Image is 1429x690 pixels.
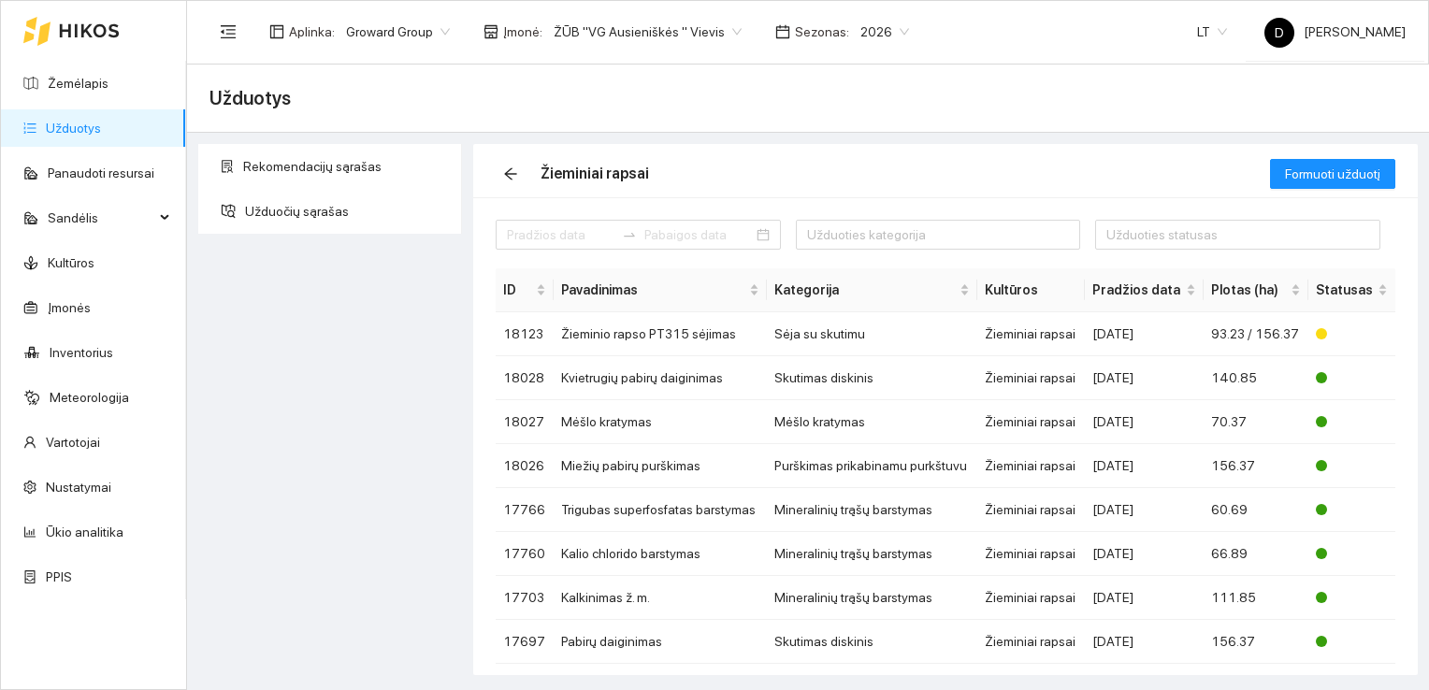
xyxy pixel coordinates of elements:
[977,444,1085,488] td: Žieminiai rapsai
[1211,326,1299,341] span: 93.23 / 156.37
[496,444,554,488] td: 18026
[541,162,649,185] div: Žieminiai rapsai
[554,400,767,444] td: Mėšlo kratymas
[503,22,542,42] span: Įmonė :
[767,312,978,356] td: Sėja su skutimu
[554,532,767,576] td: Kalio chlorido barstymas
[496,576,554,620] td: 17703
[1197,18,1227,46] span: LT
[46,525,123,539] a: Ūkio analitika
[977,488,1085,532] td: Žieminiai rapsai
[503,280,532,300] span: ID
[1270,159,1395,189] button: Formuoti užduotį
[1092,587,1196,608] div: [DATE]
[209,13,247,50] button: menu-fold
[496,488,554,532] td: 17766
[1092,280,1182,300] span: Pradžios data
[1092,455,1196,476] div: [DATE]
[1204,532,1308,576] td: 66.89
[1264,24,1406,39] span: [PERSON_NAME]
[496,268,554,312] th: this column's title is ID,this column is sortable
[346,18,450,46] span: Groward Group
[1211,280,1287,300] span: Plotas (ha)
[1308,268,1396,312] th: this column's title is Statusas,this column is sortable
[497,166,525,181] span: arrow-left
[622,227,637,242] span: swap-right
[767,400,978,444] td: Mėšlo kratymas
[1204,268,1308,312] th: this column's title is Plotas (ha),this column is sortable
[1204,576,1308,620] td: 111.85
[1092,631,1196,652] div: [DATE]
[1092,543,1196,564] div: [DATE]
[48,300,91,315] a: Įmonės
[977,576,1085,620] td: Žieminiai rapsai
[48,255,94,270] a: Kultūros
[554,18,742,46] span: ŽŪB "VG Ausieniškės " Vievis
[860,18,909,46] span: 2026
[46,121,101,136] a: Užduotys
[554,576,767,620] td: Kalkinimas ž. m.
[1092,367,1196,388] div: [DATE]
[1316,280,1375,300] span: Statusas
[1204,488,1308,532] td: 60.69
[977,532,1085,576] td: Žieminiai rapsai
[1275,18,1284,48] span: D
[496,620,554,664] td: 17697
[977,356,1085,400] td: Žieminiai rapsai
[767,576,978,620] td: Mineralinių trąšų barstymas
[554,488,767,532] td: Trigubas superfosfatas barstymas
[1285,164,1380,184] span: Formuoti užduotį
[220,23,237,40] span: menu-fold
[767,268,978,312] th: this column's title is Kategorija,this column is sortable
[46,480,111,495] a: Nustatymai
[48,76,108,91] a: Žemėlapis
[774,280,957,300] span: Kategorija
[1204,400,1308,444] td: 70.37
[554,620,767,664] td: Pabirų daiginimas
[484,24,498,39] span: shop
[1085,268,1204,312] th: this column's title is Pradžios data,this column is sortable
[243,148,447,185] span: Rekomendacijų sąrašas
[496,356,554,400] td: 18028
[496,400,554,444] td: 18027
[1204,620,1308,664] td: 156.37
[50,345,113,360] a: Inventorius
[46,569,72,584] a: PPIS
[977,268,1085,312] th: Kultūros
[245,193,447,230] span: Užduočių sąrašas
[496,312,554,356] td: 18123
[554,444,767,488] td: Miežių pabirų purškimas
[767,488,978,532] td: Mineralinių trąšų barstymas
[496,532,554,576] td: 17760
[289,22,335,42] span: Aplinka :
[554,312,767,356] td: Žieminio rapso PT315 sėjimas
[767,444,978,488] td: Purškimas prikabinamu purkštuvu
[1204,444,1308,488] td: 156.37
[48,165,154,180] a: Panaudoti resursai
[1092,411,1196,432] div: [DATE]
[767,356,978,400] td: Skutimas diskinis
[1204,356,1308,400] td: 140.85
[554,268,767,312] th: this column's title is Pavadinimas,this column is sortable
[269,24,284,39] span: layout
[50,390,129,405] a: Meteorologija
[977,400,1085,444] td: Žieminiai rapsai
[48,199,154,237] span: Sandėlis
[507,224,614,245] input: Pradžios data
[977,620,1085,664] td: Žieminiai rapsai
[795,22,849,42] span: Sezonas :
[209,83,291,113] span: Užduotys
[767,532,978,576] td: Mineralinių trąšų barstymas
[1092,499,1196,520] div: [DATE]
[977,312,1085,356] td: Žieminiai rapsai
[622,227,637,242] span: to
[561,280,745,300] span: Pavadinimas
[767,620,978,664] td: Skutimas diskinis
[1092,323,1196,344] div: [DATE]
[554,356,767,400] td: Kvietrugių pabirų daiginimas
[46,435,100,450] a: Vartotojai
[775,24,790,39] span: calendar
[644,224,752,245] input: Pabaigos data
[496,159,526,189] button: arrow-left
[221,160,234,173] span: solution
